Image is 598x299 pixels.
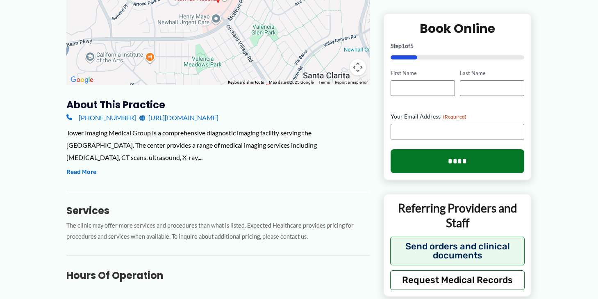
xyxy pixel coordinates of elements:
span: 5 [410,42,414,49]
a: [URL][DOMAIN_NAME] [139,112,218,124]
img: Google [68,75,95,85]
h3: Services [66,204,370,217]
label: Last Name [460,69,524,77]
div: Tower Imaging Medical Group is a comprehensive diagnostic imaging facility serving the [GEOGRAPHI... [66,127,370,163]
button: Read More [66,167,96,177]
button: Map camera controls [350,59,366,75]
span: Map data ©2025 Google [269,80,314,84]
span: 1 [402,42,405,49]
label: First Name [391,69,455,77]
button: Send orders and clinical documents [390,236,525,265]
span: (Required) [443,114,466,120]
button: Request Medical Records [390,270,525,290]
a: [PHONE_NUMBER] [66,112,136,124]
h2: Book Online [391,21,525,37]
button: Keyboard shortcuts [228,80,264,85]
a: Open this area in Google Maps (opens a new window) [68,75,95,85]
h3: Hours of Operation [66,269,370,282]
h3: About this practice [66,98,370,111]
p: Referring Providers and Staff [390,201,525,231]
a: Terms (opens in new tab) [318,80,330,84]
p: Step of [391,43,525,49]
label: Your Email Address [391,112,525,121]
a: Report a map error [335,80,368,84]
p: The clinic may offer more services and procedures than what is listed. Expected Healthcare provid... [66,220,370,242]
